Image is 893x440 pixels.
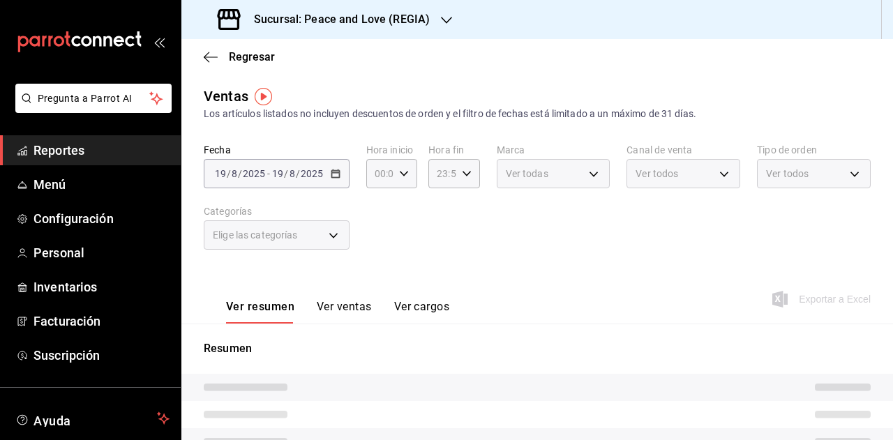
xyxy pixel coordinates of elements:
[231,168,238,179] input: --
[243,11,430,28] h3: Sucursal: Peace and Love (REGIA)
[255,88,272,105] img: Tooltip marker
[153,36,165,47] button: open_drawer_menu
[238,168,242,179] span: /
[366,145,417,155] label: Hora inicio
[626,145,740,155] label: Canal de venta
[204,107,871,121] div: Los artículos listados no incluyen descuentos de orden y el filtro de fechas está limitado a un m...
[226,300,294,324] button: Ver resumen
[33,243,170,262] span: Personal
[267,168,270,179] span: -
[317,300,372,324] button: Ver ventas
[296,168,300,179] span: /
[229,50,275,63] span: Regresar
[242,168,266,179] input: ----
[636,167,678,181] span: Ver todos
[15,84,172,113] button: Pregunta a Parrot AI
[284,168,288,179] span: /
[204,206,350,216] label: Categorías
[33,278,170,296] span: Inventarios
[33,175,170,194] span: Menú
[33,312,170,331] span: Facturación
[394,300,450,324] button: Ver cargos
[289,168,296,179] input: --
[757,145,871,155] label: Tipo de orden
[497,145,610,155] label: Marca
[271,168,284,179] input: --
[213,228,298,242] span: Elige las categorías
[300,168,324,179] input: ----
[33,346,170,365] span: Suscripción
[227,168,231,179] span: /
[214,168,227,179] input: --
[33,410,151,427] span: Ayuda
[204,145,350,155] label: Fecha
[226,300,449,324] div: navigation tabs
[10,101,172,116] a: Pregunta a Parrot AI
[766,167,809,181] span: Ver todos
[38,91,150,106] span: Pregunta a Parrot AI
[33,209,170,228] span: Configuración
[204,340,871,357] p: Resumen
[33,141,170,160] span: Reportes
[204,50,275,63] button: Regresar
[428,145,479,155] label: Hora fin
[204,86,248,107] div: Ventas
[506,167,548,181] span: Ver todas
